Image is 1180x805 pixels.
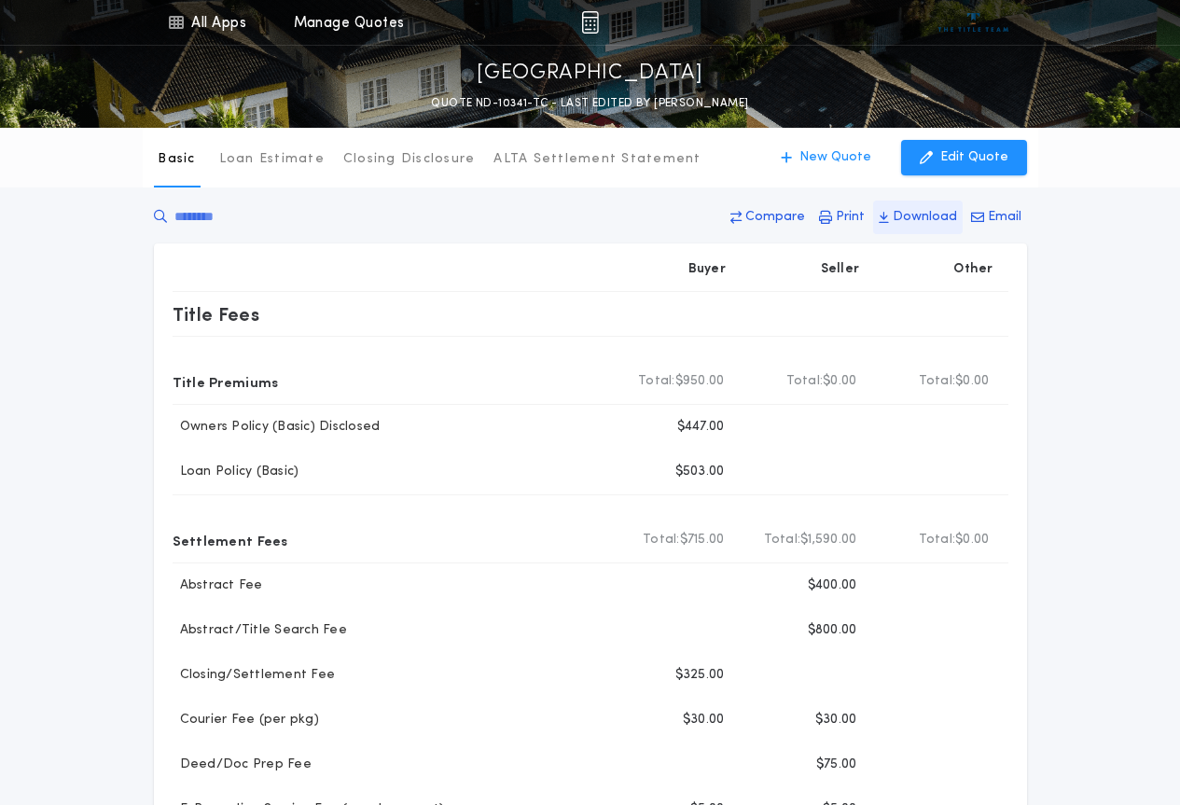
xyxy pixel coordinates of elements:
p: Closing Disclosure [343,150,476,169]
span: $950.00 [675,372,725,391]
p: Other [953,260,993,279]
button: Compare [725,201,811,234]
p: $503.00 [675,463,725,481]
p: Email [988,208,1021,227]
p: $400.00 [808,576,857,595]
p: Settlement Fees [173,525,288,555]
p: $75.00 [816,756,857,774]
img: img [581,11,599,34]
p: Deed/Doc Prep Fee [173,756,312,774]
p: $30.00 [815,711,857,729]
span: $0.00 [955,372,989,391]
b: Total: [643,531,680,549]
b: Total: [919,372,956,391]
button: Email [965,201,1027,234]
span: $0.00 [823,372,856,391]
p: Basic [158,150,195,169]
b: Total: [786,372,824,391]
p: Loan Estimate [219,150,325,169]
button: Download [873,201,963,234]
p: Print [836,208,865,227]
p: Courier Fee (per pkg) [173,711,319,729]
b: Total: [638,372,675,391]
p: Download [893,208,957,227]
p: $30.00 [683,711,725,729]
p: Loan Policy (Basic) [173,463,299,481]
p: Edit Quote [940,148,1008,167]
img: vs-icon [938,13,1008,32]
button: Edit Quote [901,140,1027,175]
p: $800.00 [808,621,857,640]
button: New Quote [762,140,890,175]
b: Total: [919,531,956,549]
p: Compare [745,208,805,227]
p: Title Fees [173,299,260,329]
p: Buyer [688,260,726,279]
b: Total: [764,531,801,549]
p: Seller [821,260,860,279]
p: QUOTE ND-10341-TC - LAST EDITED BY [PERSON_NAME] [431,94,748,113]
p: Owners Policy (Basic) Disclosed [173,418,381,437]
p: ALTA Settlement Statement [493,150,701,169]
button: Print [813,201,870,234]
p: Abstract Fee [173,576,263,595]
p: Closing/Settlement Fee [173,666,336,685]
p: [GEOGRAPHIC_DATA] [477,59,703,89]
span: $0.00 [955,531,989,549]
p: Abstract/Title Search Fee [173,621,347,640]
p: New Quote [799,148,871,167]
p: $447.00 [677,418,725,437]
p: Title Premiums [173,367,279,396]
span: $715.00 [680,531,725,549]
span: $1,590.00 [800,531,856,549]
p: $325.00 [675,666,725,685]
